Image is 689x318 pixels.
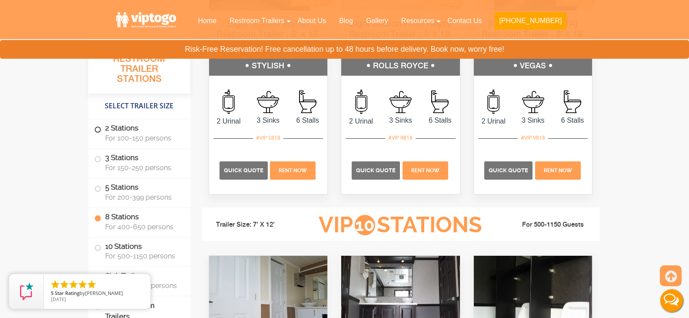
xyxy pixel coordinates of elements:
span: Star Rating [55,290,80,296]
span: 6 Stalls [288,115,327,126]
a: Quick Quote [352,167,401,174]
span: For 500-1150 persons [105,252,180,260]
span: 3 Sinks [248,115,288,126]
a: Rent Now [534,167,582,174]
label: 3 Stations [94,149,184,176]
li: Trailer Size: 7' X 12' [208,212,306,238]
span: Quick Quote [224,167,263,174]
a: Blog [333,11,359,30]
label: 2 Stations [94,119,184,146]
span: 3 Sinks [513,115,553,126]
a: Quick Quote [484,167,534,174]
img: an icon of urinal [223,90,235,114]
span: 10 [355,215,375,235]
li:  [68,279,79,290]
li:  [50,279,60,290]
li:  [87,279,97,290]
a: Home [191,11,223,30]
a: Rent Now [401,167,449,174]
img: an icon of sink [257,91,279,113]
label: 10 Stations [94,238,184,264]
label: Sink Trailer [94,267,184,294]
span: Quick Quote [489,167,528,174]
div: #VIP S818 [253,132,283,144]
button: Live Chat [654,283,689,318]
img: an icon of sink [522,91,544,113]
span: Rent Now [411,167,439,174]
span: [DATE] [51,296,66,302]
img: an icon of sink [389,91,412,113]
a: Restroom Trailers [223,11,291,30]
a: [PHONE_NUMBER] [488,11,573,35]
img: an icon of Stall [564,90,581,113]
span: For 400-650 persons [105,223,180,231]
span: 2 Urinal [474,116,513,127]
span: For 200-399 persons [105,193,180,201]
button: [PHONE_NUMBER] [495,12,566,30]
img: an icon of urinal [355,90,367,114]
a: Contact Us [441,11,488,30]
span: For 150-250 persons [105,164,180,172]
span: 3 Sinks [381,115,420,126]
a: About Us [291,11,333,30]
div: #VIP R818 [385,132,416,144]
a: Quick Quote [220,167,269,174]
img: an icon of Stall [299,90,316,113]
span: by [51,291,143,297]
span: 2 Urinal [209,116,249,127]
h4: Select Trailer Size [88,98,190,114]
h3: All Portable Restroom Trailer Stations [88,41,190,94]
h3: VIP Stations [305,213,496,237]
img: an icon of urinal [487,90,499,114]
img: Review Rating [18,283,35,300]
h5: STYLISH [209,57,328,76]
span: Rent Now [544,167,572,174]
h5: ROLLS ROYCE [341,57,460,76]
span: 6 Stalls [553,115,592,126]
div: #VIP V818 [518,132,548,144]
span: Quick Quote [356,167,396,174]
span: Rent Now [279,167,307,174]
img: an icon of Stall [431,90,449,113]
span: 5 [51,290,53,296]
span: [PERSON_NAME] [85,290,123,296]
a: Gallery [359,11,395,30]
span: For 100-150 persons [105,134,180,142]
label: 5 Stations [94,178,184,205]
label: 8 Stations [94,208,184,235]
span: 6 Stalls [420,115,460,126]
a: Rent Now [269,167,317,174]
h5: VEGAS [474,57,592,76]
a: Resources [395,11,441,30]
li: For 500-1150 Guests [496,220,593,230]
span: 2 Urinal [341,116,381,127]
li:  [77,279,88,290]
li:  [59,279,70,290]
